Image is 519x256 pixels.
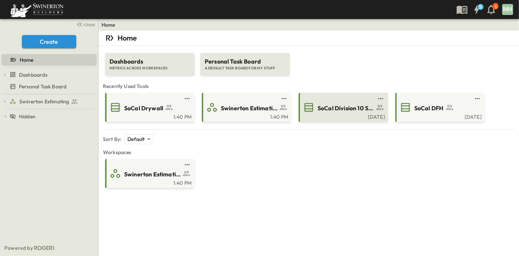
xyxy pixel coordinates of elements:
[280,94,288,103] button: test
[203,113,288,119] a: 1:40 PM
[101,21,120,28] nav: breadcrumbs
[300,113,385,119] a: [DATE]
[19,113,35,120] span: Hidden
[300,102,385,113] a: SoCal Division 10 Specialties
[107,113,192,119] a: 1:40 PM
[1,81,97,92] div: Personal Task Boardtest
[318,104,374,112] span: SoCal Division 10 Specialties
[376,94,385,103] button: test
[203,102,288,113] a: Swinerton Estimating
[9,96,95,107] a: Swinerton Estimating
[22,35,76,48] button: Create
[183,160,192,169] button: test
[103,135,122,143] p: Sort By:
[1,55,95,65] a: Home
[107,102,192,113] a: SoCal Drywall
[502,4,513,15] div: MH
[73,19,97,29] button: close
[124,134,153,144] div: Default
[19,98,69,105] span: Swinerton Estimating
[1,81,95,92] a: Personal Task Board
[107,168,192,179] a: Swinerton Estimating
[109,66,190,71] span: METRICS ACROSS WORKSPACES
[103,83,515,90] span: Recently Used Tools
[414,104,444,112] span: SoCal DFH
[495,4,497,9] p: 5
[200,46,291,75] a: Personal Task BoardA DEFAULT TASK BOARD FOR MY STUFF
[469,3,484,16] button: 5
[101,21,116,28] a: Home
[221,104,277,112] span: Swinerton Estimating
[20,56,34,64] span: Home
[124,104,163,112] span: SoCal Drywall
[124,170,181,179] span: Swinerton Estimating
[19,71,47,79] span: Dashboards
[118,33,137,43] p: Home
[205,66,285,71] span: A DEFAULT TASK BOARD FOR MY STUFF
[9,70,95,80] a: Dashboards
[397,102,482,113] a: SoCal DFH
[479,4,482,10] h6: 5
[501,3,514,16] button: MH
[107,179,192,185] a: 1:40 PM
[473,94,482,103] button: test
[9,2,65,17] img: 6c363589ada0b36f064d841b69d3a419a338230e66bb0a533688fa5cc3e9e735.png
[84,21,95,28] span: close
[103,149,515,156] span: Workspaces
[127,135,145,143] p: Default
[397,113,482,119] a: [DATE]
[183,94,192,103] button: test
[109,57,190,66] span: Dashboards
[205,57,285,66] span: Personal Task Board
[1,96,97,107] div: Swinerton Estimatingtest
[19,83,66,90] span: Personal Task Board
[104,46,195,75] a: DashboardsMETRICS ACROSS WORKSPACES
